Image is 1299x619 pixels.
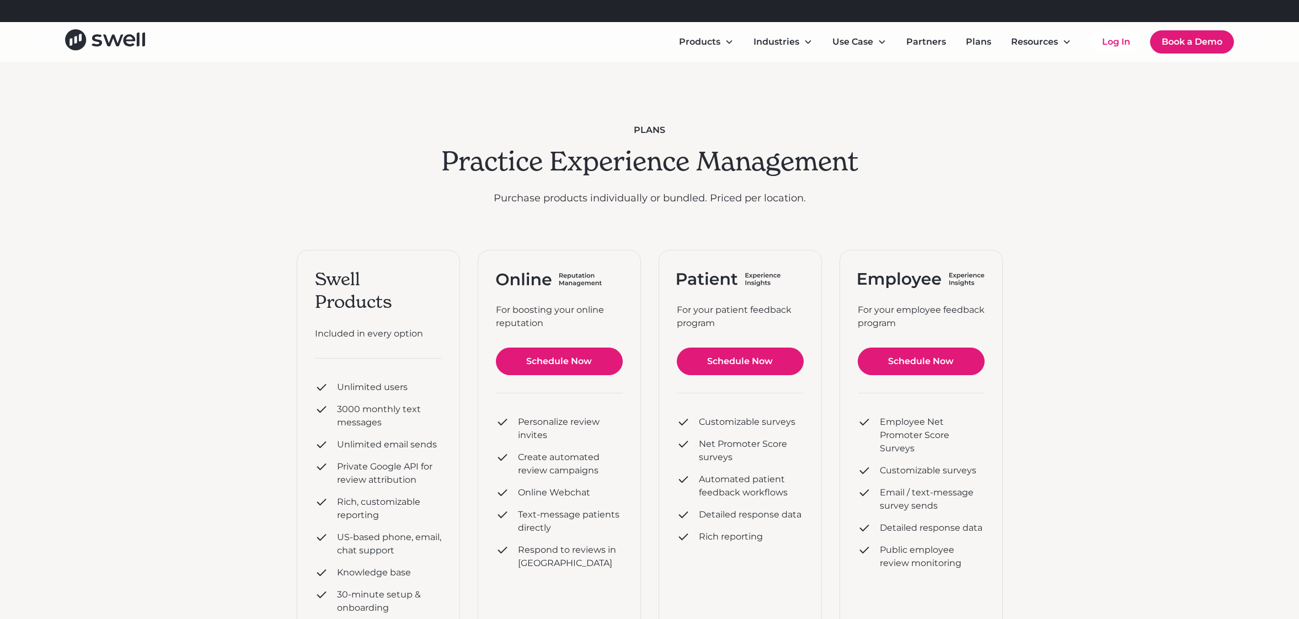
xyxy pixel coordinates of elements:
div: Create automated review campaigns [518,451,623,477]
a: Partners [897,31,955,53]
div: Resources [1011,35,1058,49]
a: Schedule Now [677,348,804,375]
a: Schedule Now [496,348,623,375]
div: Knowledge base [337,566,411,579]
div: Use Case [832,35,873,49]
div: Net Promoter Score surveys [699,437,804,464]
div: Detailed response data [699,508,801,521]
div: For your employee feedback program [858,303,985,330]
div: Public employee review monitoring [880,543,985,570]
div: Swell Products [315,268,442,314]
div: Email / text-message survey sends [880,486,985,513]
div: For boosting your online reputation [496,303,623,330]
div: Automated patient feedback workflows [699,473,804,499]
div: Rich, customizable reporting [337,495,442,522]
p: Purchase products individually or bundled. Priced per location. [441,191,858,206]
div: Personalize review invites [518,415,623,442]
div: Customizable surveys [699,415,795,429]
div: 30-minute setup & onboarding [337,588,442,615]
a: home [65,29,145,54]
div: Unlimited users [337,381,408,394]
h2: Practice Experience Management [441,146,858,178]
div: Use Case [824,31,895,53]
div: Included in every option [315,327,442,340]
div: Customizable surveys [880,464,976,477]
a: Schedule Now [858,348,985,375]
div: Resources [1002,31,1080,53]
div: US-based phone, email, chat support [337,531,442,557]
div: Employee Net Promoter Score Surveys [880,415,985,455]
div: For your patient feedback program [677,303,804,330]
div: Products [670,31,742,53]
a: Log In [1091,31,1141,53]
div: plans [441,124,858,137]
div: Products [679,35,720,49]
div: Unlimited email sends [337,438,437,451]
a: Plans [957,31,1000,53]
div: Private Google API for review attribution [337,460,442,487]
div: Industries [753,35,799,49]
div: Respond to reviews in [GEOGRAPHIC_DATA] [518,543,623,570]
a: Book a Demo [1150,30,1234,54]
div: Text-message patients directly [518,508,623,535]
div: Online Webchat [518,486,590,499]
div: Rich reporting [699,530,763,543]
div: Detailed response data [880,521,982,535]
div: 3000 monthly text messages [337,403,442,429]
div: Industries [745,31,821,53]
